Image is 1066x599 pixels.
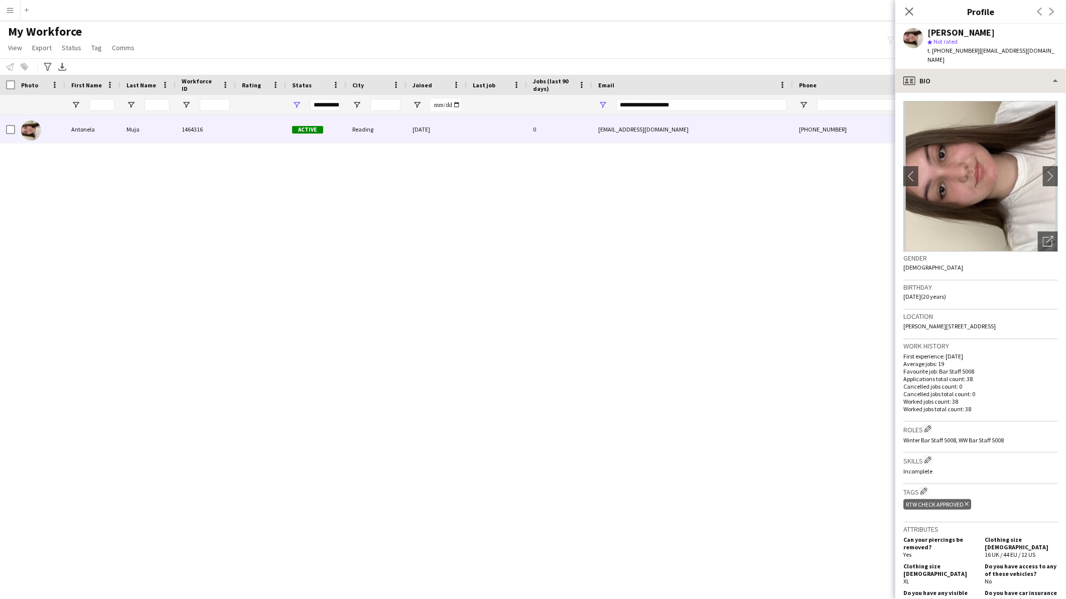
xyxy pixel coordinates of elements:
[903,254,1058,263] h3: Gender
[903,390,1058,398] p: Cancelled jobs total count: 0
[903,405,1058,413] p: Worked jobs total count: 38
[903,352,1058,360] p: First experience: [DATE]
[126,100,136,109] button: Open Filter Menu
[242,81,261,89] span: Rating
[903,375,1058,383] p: Applications total count: 38
[352,81,364,89] span: City
[927,47,980,54] span: t. [PHONE_NUMBER]
[145,99,170,111] input: Last Name Filter Input
[112,43,135,52] span: Comms
[903,383,1058,390] p: Cancelled jobs count: 0
[799,100,808,109] button: Open Filter Menu
[903,455,1058,465] h3: Skills
[21,81,38,89] span: Photo
[87,41,106,54] a: Tag
[616,99,787,111] input: Email Filter Input
[985,577,992,585] span: No
[903,322,996,330] span: [PERSON_NAME][STREET_ADDRESS]
[108,41,139,54] a: Comms
[91,43,102,52] span: Tag
[413,81,432,89] span: Joined
[903,368,1058,375] p: Favourite job: Bar Staff 5008
[1038,231,1058,252] div: Open photos pop-in
[903,577,909,585] span: XL
[346,115,407,143] div: Reading
[120,115,176,143] div: Muja
[592,115,793,143] div: [EMAIL_ADDRESS][DOMAIN_NAME]
[903,486,1058,497] h3: Tags
[903,293,946,300] span: [DATE] (20 years)
[292,100,301,109] button: Open Filter Menu
[903,283,1058,292] h3: Birthday
[292,126,323,134] span: Active
[903,551,911,558] span: Yes
[200,99,230,111] input: Workforce ID Filter Input
[32,43,52,52] span: Export
[56,61,68,73] app-action-btn: Export XLSX
[903,264,963,271] span: [DEMOGRAPHIC_DATA]
[8,24,82,39] span: My Workforce
[903,499,971,510] div: RTW check approved
[903,360,1058,368] p: Average jobs: 19
[28,41,56,54] a: Export
[895,5,1066,18] h3: Profile
[21,121,41,141] img: Antonela Muja
[903,424,1058,434] h3: Roles
[817,99,915,111] input: Phone Filter Input
[903,525,1058,534] h3: Attributes
[985,536,1058,551] h5: Clothing size [DEMOGRAPHIC_DATA]
[182,77,218,92] span: Workforce ID
[598,100,607,109] button: Open Filter Menu
[62,43,81,52] span: Status
[527,115,592,143] div: 0
[413,100,422,109] button: Open Filter Menu
[903,341,1058,350] h3: Work history
[126,81,156,89] span: Last Name
[985,551,1035,558] span: 16 UK / 44 EU / 12 US
[58,41,85,54] a: Status
[533,77,574,92] span: Jobs (last 90 days)
[903,536,977,551] h5: Can your piercings be removed?
[4,41,26,54] a: View
[903,467,1058,475] p: Incomplete
[407,115,467,143] div: [DATE]
[903,562,977,577] h5: Clothing size [DEMOGRAPHIC_DATA]
[985,562,1058,577] h5: Do you have access to any of these vehicles?
[176,115,236,143] div: 1464316
[793,115,921,143] div: [PHONE_NUMBER]
[71,81,102,89] span: First Name
[927,28,995,37] div: [PERSON_NAME]
[799,81,817,89] span: Phone
[65,115,120,143] div: Antonela
[292,81,312,89] span: Status
[903,436,1004,444] span: Winter Bar Staff 5008, WW Bar Staff 5008
[71,100,80,109] button: Open Filter Menu
[895,69,1066,93] div: Bio
[370,99,401,111] input: City Filter Input
[42,61,54,73] app-action-btn: Advanced filters
[89,99,114,111] input: First Name Filter Input
[8,43,22,52] span: View
[903,101,1058,252] img: Crew avatar or photo
[927,47,1054,63] span: | [EMAIL_ADDRESS][DOMAIN_NAME]
[903,398,1058,405] p: Worked jobs count: 38
[182,100,191,109] button: Open Filter Menu
[598,81,614,89] span: Email
[934,38,958,45] span: Not rated
[431,99,461,111] input: Joined Filter Input
[903,312,1058,321] h3: Location
[473,81,495,89] span: Last job
[352,100,361,109] button: Open Filter Menu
